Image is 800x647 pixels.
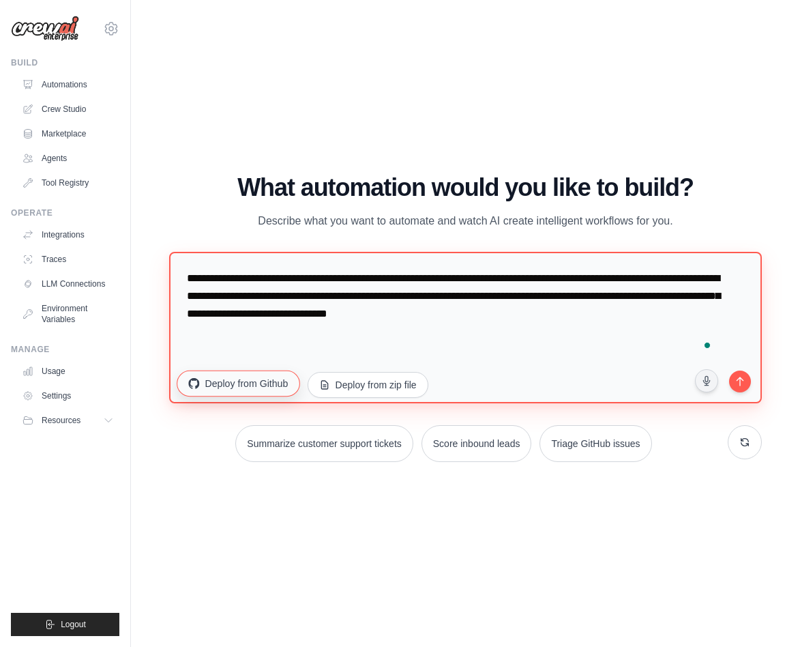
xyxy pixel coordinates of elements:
[16,147,119,169] a: Agents
[16,385,119,407] a: Settings
[235,425,413,462] button: Summarize customer support tickets
[11,344,119,355] div: Manage
[732,581,800,647] iframe: Chat Widget
[16,409,119,431] button: Resources
[308,372,428,398] button: Deploy from zip file
[421,425,532,462] button: Score inbound leads
[61,619,86,630] span: Logout
[11,57,119,68] div: Build
[11,613,119,636] button: Logout
[16,224,119,246] a: Integrations
[169,252,762,403] textarea: To enrich screen reader interactions, please activate Accessibility in Grammarly extension settings
[539,425,651,462] button: Triage GitHub issues
[16,172,119,194] a: Tool Registry
[16,360,119,382] a: Usage
[16,98,119,120] a: Crew Studio
[16,273,119,295] a: LLM Connections
[16,298,119,330] a: Environment Variables
[237,212,695,230] p: Describe what you want to automate and watch AI create intelligent workflows for you.
[169,174,762,201] h1: What automation would you like to build?
[11,16,79,42] img: Logo
[16,248,119,270] a: Traces
[16,74,119,96] a: Automations
[42,415,80,426] span: Resources
[177,371,299,397] button: Deploy from Github
[11,207,119,218] div: Operate
[16,123,119,145] a: Marketplace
